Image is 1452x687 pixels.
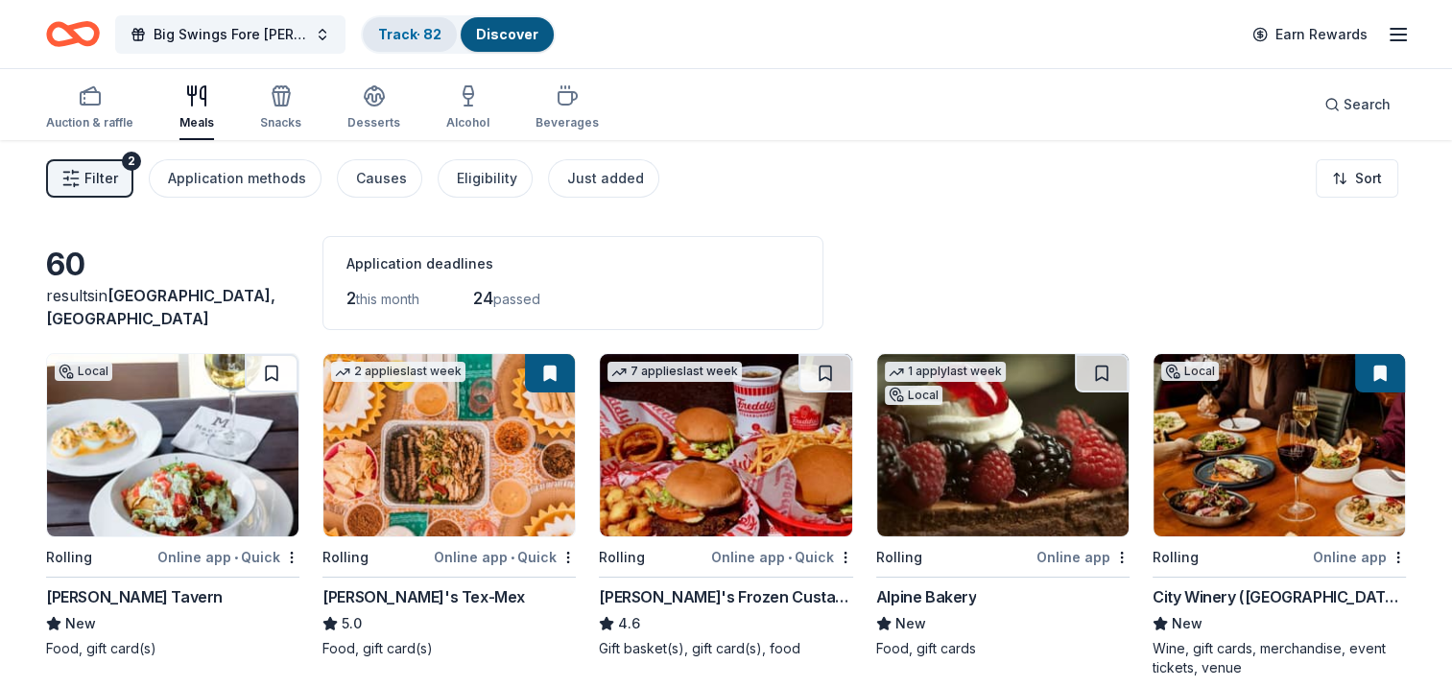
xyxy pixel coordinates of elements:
[154,23,307,46] span: Big Swings Fore [PERSON_NAME]
[260,115,301,130] div: Snacks
[322,639,576,658] div: Food, gift card(s)
[115,15,345,54] button: Big Swings Fore [PERSON_NAME]
[356,291,419,307] span: this month
[46,159,133,198] button: Filter2
[1241,17,1379,52] a: Earn Rewards
[337,159,422,198] button: Causes
[260,77,301,140] button: Snacks
[179,115,214,130] div: Meals
[46,546,92,569] div: Rolling
[536,77,599,140] button: Beverages
[46,77,133,140] button: Auction & raffle
[599,546,645,569] div: Rolling
[168,167,306,190] div: Application methods
[457,167,517,190] div: Eligibility
[876,353,1130,658] a: Image for Alpine Bakery1 applylast weekLocalRollingOnline appAlpine BakeryNewFood, gift cards
[1153,546,1199,569] div: Rolling
[46,585,223,608] div: [PERSON_NAME] Tavern
[149,159,321,198] button: Application methods
[347,77,400,140] button: Desserts
[567,167,644,190] div: Just added
[1355,167,1382,190] span: Sort
[46,284,299,330] div: results
[885,386,942,405] div: Local
[46,353,299,658] a: Image for Marlow's TavernLocalRollingOnline app•Quick[PERSON_NAME] TavernNewFood, gift card(s)
[356,167,407,190] div: Causes
[378,26,441,42] a: Track· 82
[322,546,369,569] div: Rolling
[346,252,799,275] div: Application deadlines
[47,354,298,536] img: Image for Marlow's Tavern
[607,362,742,382] div: 7 applies last week
[434,545,576,569] div: Online app Quick
[46,639,299,658] div: Food, gift card(s)
[1172,612,1202,635] span: New
[55,362,112,381] div: Local
[885,362,1006,382] div: 1 apply last week
[1161,362,1219,381] div: Local
[446,115,489,130] div: Alcohol
[361,15,556,54] button: Track· 82Discover
[1153,353,1406,677] a: Image for City Winery (Atlanta)LocalRollingOnline appCity Winery ([GEOGRAPHIC_DATA])NewWine, gift...
[331,362,465,382] div: 2 applies last week
[599,585,852,608] div: [PERSON_NAME]'s Frozen Custard & Steakburgers
[446,77,489,140] button: Alcohol
[711,545,853,569] div: Online app Quick
[600,354,851,536] img: Image for Freddy's Frozen Custard & Steakburgers
[895,612,926,635] span: New
[493,291,540,307] span: passed
[877,354,1129,536] img: Image for Alpine Bakery
[1316,159,1398,198] button: Sort
[322,353,576,658] a: Image for Chuy's Tex-Mex2 applieslast weekRollingOnline app•Quick[PERSON_NAME]'s Tex-Mex5.0Food, ...
[1153,585,1406,608] div: City Winery ([GEOGRAPHIC_DATA])
[234,550,238,565] span: •
[438,159,533,198] button: Eligibility
[599,639,852,658] div: Gift basket(s), gift card(s), food
[84,167,118,190] span: Filter
[1344,93,1391,116] span: Search
[511,550,514,565] span: •
[347,115,400,130] div: Desserts
[322,585,525,608] div: [PERSON_NAME]'s Tex-Mex
[65,612,96,635] span: New
[1154,354,1405,536] img: Image for City Winery (Atlanta)
[46,286,275,328] span: [GEOGRAPHIC_DATA], [GEOGRAPHIC_DATA]
[599,353,852,658] a: Image for Freddy's Frozen Custard & Steakburgers7 applieslast weekRollingOnline app•Quick[PERSON_...
[46,246,299,284] div: 60
[122,152,141,171] div: 2
[1036,545,1130,569] div: Online app
[179,77,214,140] button: Meals
[876,546,922,569] div: Rolling
[46,115,133,130] div: Auction & raffle
[788,550,792,565] span: •
[346,288,356,308] span: 2
[1153,639,1406,677] div: Wine, gift cards, merchandise, event tickets, venue
[46,286,275,328] span: in
[536,115,599,130] div: Beverages
[1309,85,1406,124] button: Search
[1313,545,1406,569] div: Online app
[342,612,362,635] span: 5.0
[46,12,100,57] a: Home
[618,612,640,635] span: 4.6
[876,639,1130,658] div: Food, gift cards
[548,159,659,198] button: Just added
[473,288,493,308] span: 24
[323,354,575,536] img: Image for Chuy's Tex-Mex
[876,585,977,608] div: Alpine Bakery
[157,545,299,569] div: Online app Quick
[476,26,538,42] a: Discover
